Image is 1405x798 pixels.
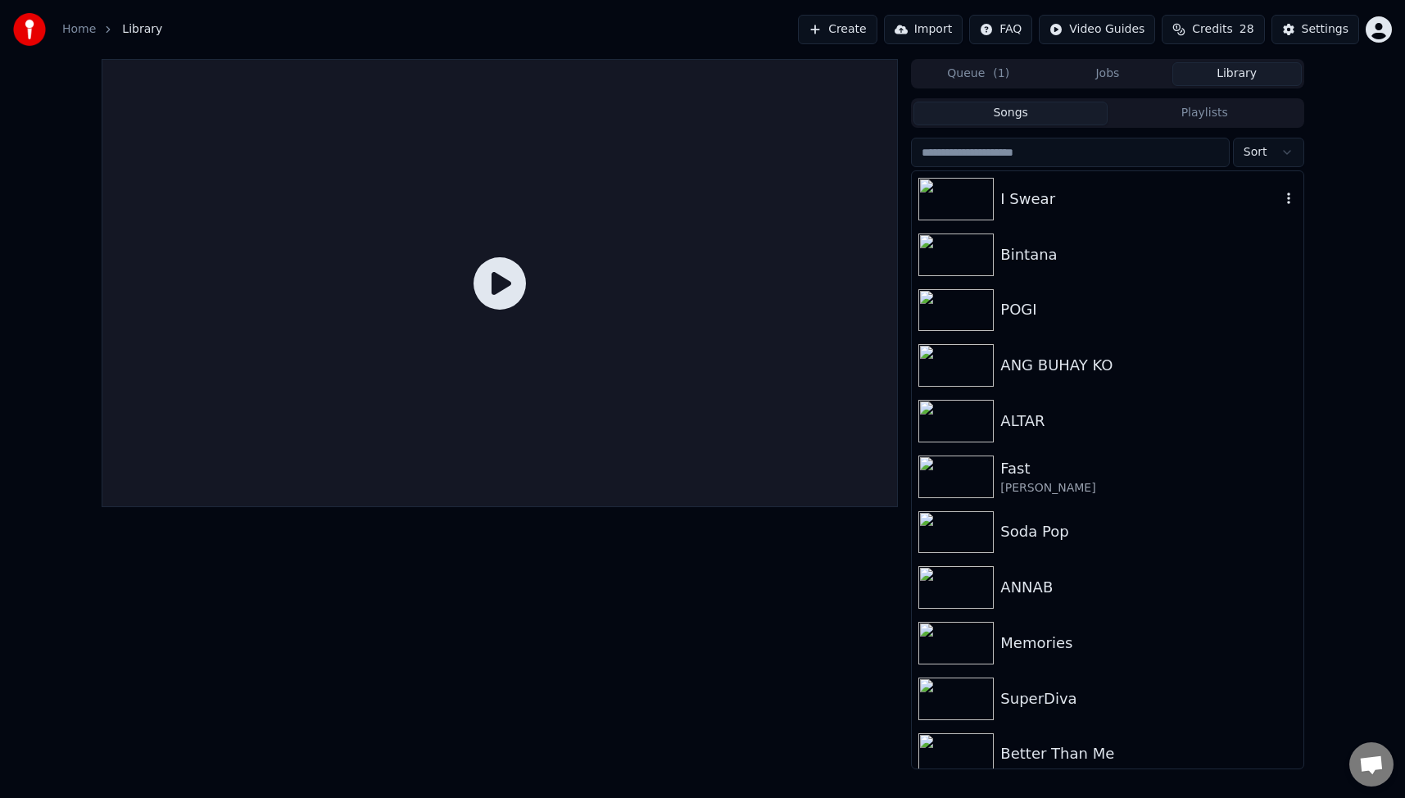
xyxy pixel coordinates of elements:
button: Playlists [1108,102,1302,125]
div: I Swear [1000,188,1280,211]
div: Bintana [1000,243,1296,266]
a: Open chat [1349,742,1394,787]
div: ANNAB [1000,576,1296,599]
span: Credits [1192,21,1232,38]
button: Queue [913,62,1043,86]
button: Settings [1271,15,1359,44]
button: Video Guides [1039,15,1155,44]
button: FAQ [969,15,1032,44]
span: ( 1 ) [993,66,1009,82]
button: Jobs [1043,62,1172,86]
button: Library [1172,62,1302,86]
div: ANG BUHAY KO [1000,354,1296,377]
div: Fast [1000,457,1296,480]
div: SuperDiva [1000,687,1296,710]
nav: breadcrumb [62,21,162,38]
img: youka [13,13,46,46]
span: Library [122,21,162,38]
span: 28 [1240,21,1254,38]
div: Soda Pop [1000,520,1296,543]
button: Credits28 [1162,15,1264,44]
div: Settings [1302,21,1348,38]
div: POGI [1000,298,1296,321]
button: Import [884,15,963,44]
div: [PERSON_NAME] [1000,480,1296,496]
span: Sort [1244,144,1267,161]
div: ALTAR [1000,410,1296,433]
button: Songs [913,102,1108,125]
a: Home [62,21,96,38]
div: Memories [1000,632,1296,655]
div: Better Than Me [1000,742,1296,765]
button: Create [798,15,877,44]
